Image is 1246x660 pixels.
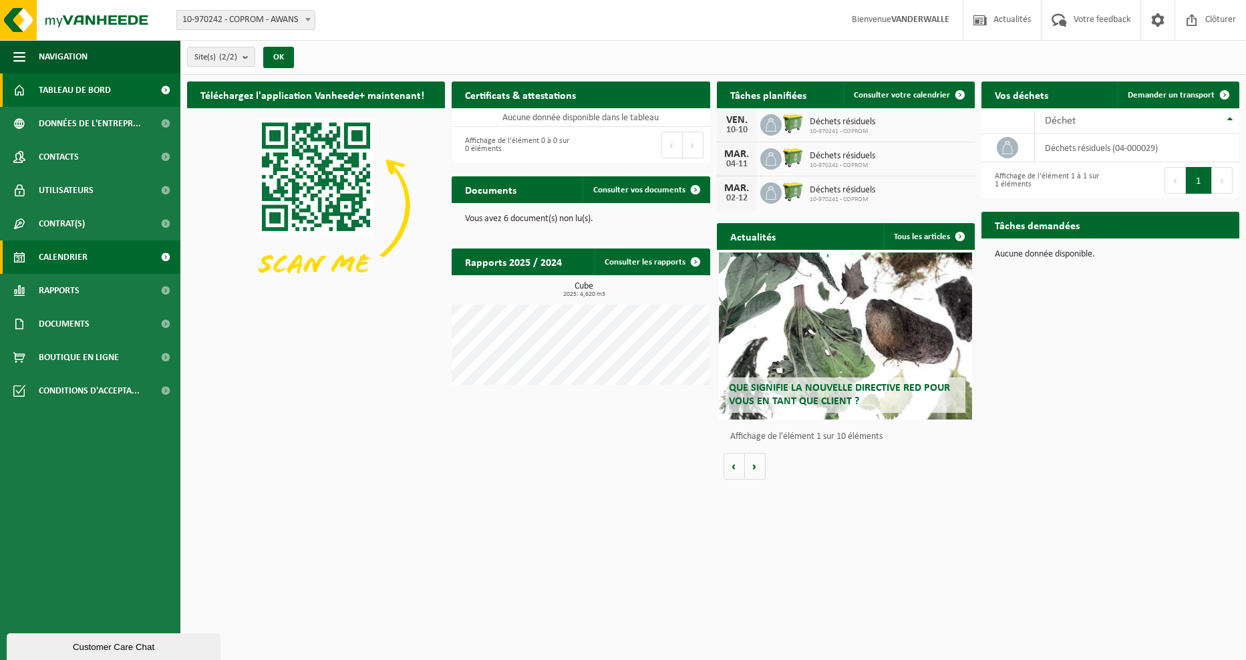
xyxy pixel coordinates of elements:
[39,174,94,207] span: Utilisateurs
[39,240,88,274] span: Calendrier
[219,53,237,61] count: (2/2)
[724,453,745,480] button: Vorige
[729,383,950,406] span: Que signifie la nouvelle directive RED pour vous en tant que client ?
[39,307,90,341] span: Documents
[583,176,709,203] a: Consulter vos documents
[810,162,875,170] span: 10-970241 - COPROM
[1186,167,1212,194] button: 1
[465,214,696,224] p: Vous avez 6 document(s) non lu(s).
[981,81,1062,108] h2: Vos déchets
[717,81,820,108] h2: Tâches planifiées
[39,341,119,374] span: Boutique en ligne
[39,207,85,240] span: Contrat(s)
[1128,91,1215,100] span: Demander un transport
[719,253,972,420] a: Que signifie la nouvelle directive RED pour vous en tant que client ?
[263,47,294,68] button: OK
[1117,81,1238,108] a: Demander un transport
[39,374,140,407] span: Conditions d'accepta...
[810,196,875,204] span: 10-970241 - COPROM
[187,47,255,67] button: Site(s)(2/2)
[661,132,683,158] button: Previous
[810,117,875,128] span: Déchets résiduels
[988,166,1104,195] div: Affichage de l'élément 1 à 1 sur 1 éléments
[782,146,804,169] img: WB-0660-HPE-GN-50
[724,160,750,169] div: 04-11
[891,15,949,25] strong: VANDERWALLE
[194,47,237,67] span: Site(s)
[452,81,589,108] h2: Certificats & attestations
[39,274,80,307] span: Rapports
[724,194,750,203] div: 02-12
[458,291,710,298] span: 2025: 4,620 m3
[724,115,750,126] div: VEN.
[187,81,438,108] h2: Téléchargez l'application Vanheede+ maintenant!
[452,249,575,275] h2: Rapports 2025 / 2024
[458,130,574,160] div: Affichage de l'élément 0 à 0 sur 0 éléments
[724,183,750,194] div: MAR.
[39,73,111,107] span: Tableau de bord
[1212,167,1233,194] button: Next
[717,223,789,249] h2: Actualités
[593,186,685,194] span: Consulter vos documents
[854,91,950,100] span: Consulter votre calendrier
[452,176,530,202] h2: Documents
[39,107,141,140] span: Données de l'entrepr...
[995,250,1226,259] p: Aucune donnée disponible.
[594,249,709,275] a: Consulter les rapports
[452,108,710,127] td: Aucune donnée disponible dans le tableau
[1045,116,1076,126] span: Déchet
[187,108,445,302] img: Download de VHEPlus App
[810,151,875,162] span: Déchets résiduels
[782,180,804,203] img: WB-0660-HPE-GN-50
[1035,134,1239,162] td: déchets résiduels (04-000029)
[177,11,315,29] span: 10-970242 - COPROM - AWANS
[883,223,973,250] a: Tous les articles
[39,140,79,174] span: Contacts
[724,126,750,135] div: 10-10
[458,282,710,298] h3: Cube
[981,212,1093,238] h2: Tâches demandées
[843,81,973,108] a: Consulter votre calendrier
[730,432,968,442] p: Affichage de l'élément 1 sur 10 éléments
[782,112,804,135] img: WB-0660-HPE-GN-50
[1164,167,1186,194] button: Previous
[7,631,223,660] iframe: chat widget
[683,132,704,158] button: Next
[810,128,875,136] span: 10-970241 - COPROM
[745,453,766,480] button: Volgende
[724,149,750,160] div: MAR.
[810,185,875,196] span: Déchets résiduels
[176,10,315,30] span: 10-970242 - COPROM - AWANS
[39,40,88,73] span: Navigation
